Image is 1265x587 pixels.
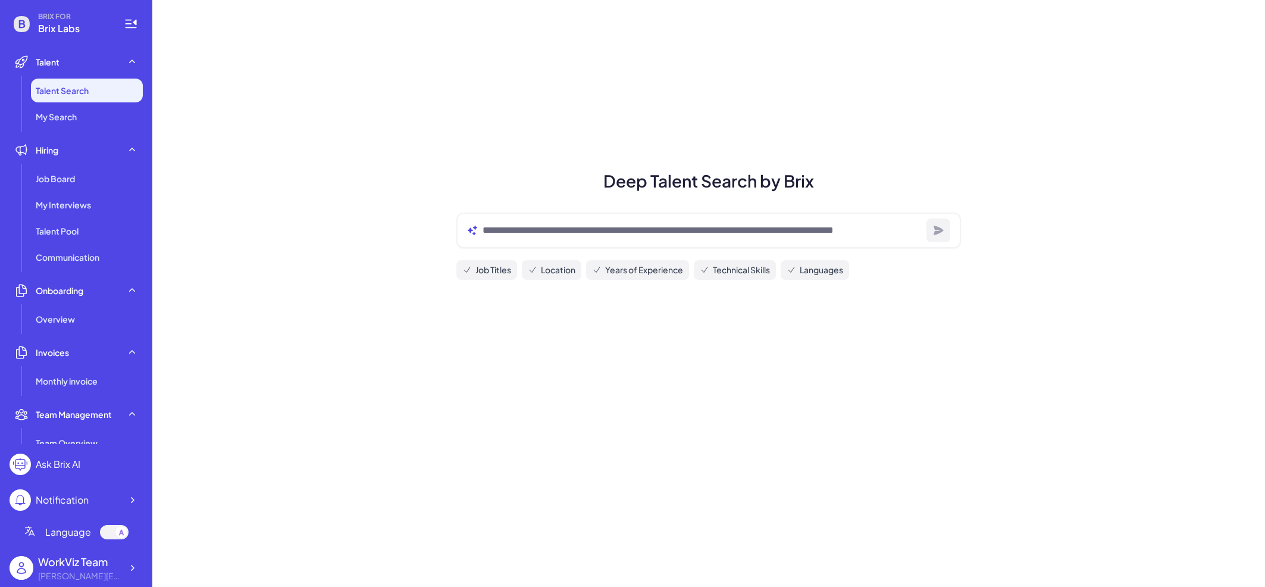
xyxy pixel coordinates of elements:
[605,264,683,276] span: Years of Experience
[36,285,83,296] span: Onboarding
[38,554,121,570] div: WorkViz Team
[38,12,109,21] span: BRIX FOR
[541,264,575,276] span: Location
[10,556,33,580] img: user_logo.png
[800,264,843,276] span: Languages
[36,144,58,156] span: Hiring
[45,525,91,539] span: Language
[36,85,89,96] span: Talent Search
[36,437,98,449] span: Team Overview
[36,56,60,68] span: Talent
[713,264,770,276] span: Technical Skills
[36,111,77,123] span: My Search
[36,173,75,185] span: Job Board
[475,264,511,276] span: Job Titles
[38,570,121,582] div: alex@joinbrix.com
[38,21,109,36] span: Brix Labs
[36,493,89,507] div: Notification
[36,251,99,263] span: Communication
[36,313,75,325] span: Overview
[36,346,69,358] span: Invoices
[36,408,112,420] span: Team Management
[36,199,91,211] span: My Interviews
[36,457,80,472] div: Ask Brix AI
[442,168,975,193] h1: Deep Talent Search by Brix
[36,225,79,237] span: Talent Pool
[36,375,98,387] span: Monthly invoice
